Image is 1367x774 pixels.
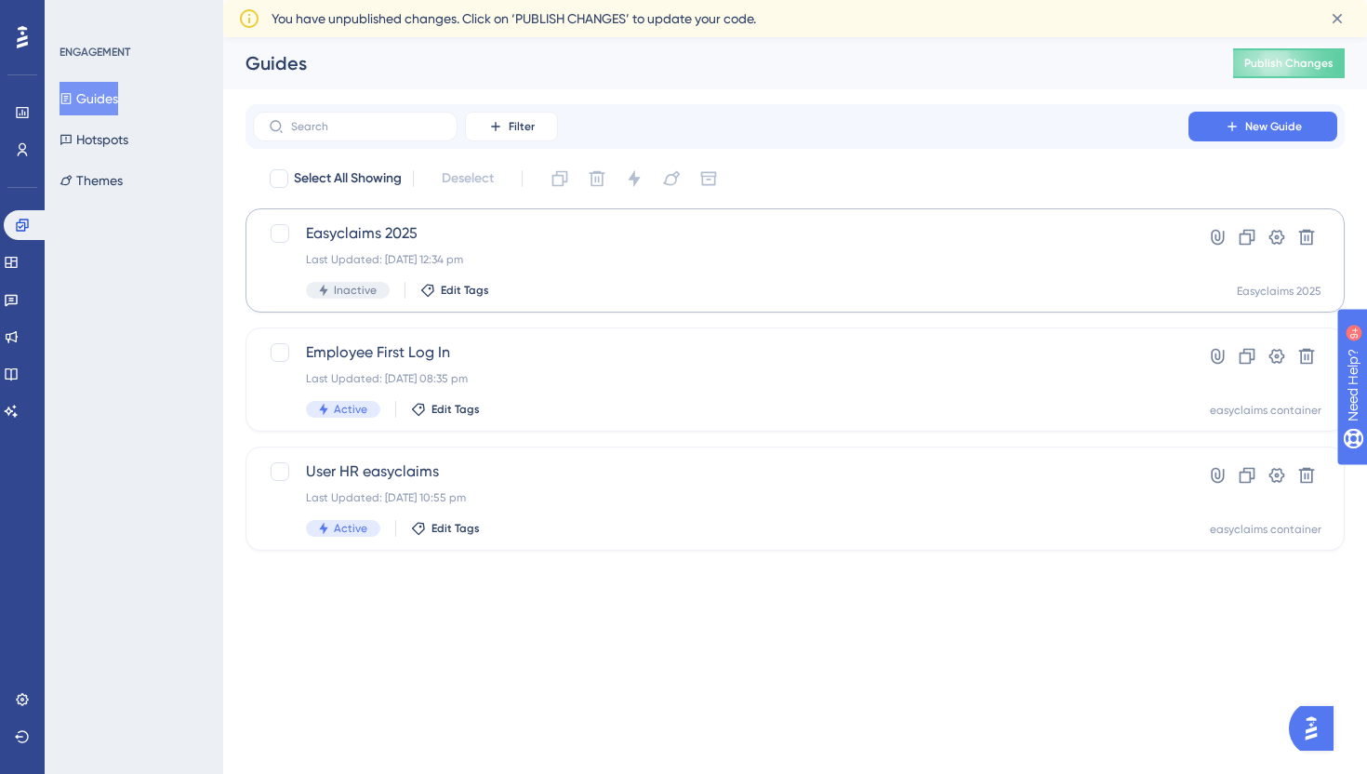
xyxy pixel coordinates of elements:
span: User HR easyclaims [306,460,1135,483]
div: easyclaims container [1210,522,1321,537]
iframe: UserGuiding AI Assistant Launcher [1289,701,1345,756]
div: Last Updated: [DATE] 12:34 pm [306,252,1135,267]
span: Publish Changes [1244,56,1334,71]
div: Last Updated: [DATE] 08:35 pm [306,371,1135,386]
button: Publish Changes [1233,48,1345,78]
span: Edit Tags [441,283,489,298]
div: easyclaims container [1210,403,1321,418]
span: Active [334,402,367,417]
div: Easyclaims 2025 [1237,284,1321,299]
span: Active [334,521,367,536]
button: Guides [60,82,118,115]
div: Last Updated: [DATE] 10:55 pm [306,490,1135,505]
button: Edit Tags [411,402,480,417]
button: Themes [60,164,123,197]
span: Need Help? [44,5,116,27]
span: New Guide [1245,119,1302,134]
span: Inactive [334,283,377,298]
span: Edit Tags [431,402,480,417]
button: Filter [465,112,558,141]
button: Edit Tags [420,283,489,298]
span: Filter [509,119,535,134]
span: Deselect [442,167,494,190]
button: Hotspots [60,123,128,156]
button: Deselect [425,162,511,195]
input: Search [291,120,442,133]
button: New Guide [1188,112,1337,141]
div: Guides [246,50,1187,76]
button: Edit Tags [411,521,480,536]
div: ENGAGEMENT [60,45,130,60]
span: Employee First Log In [306,341,1135,364]
span: Select All Showing [294,167,402,190]
span: You have unpublished changes. Click on ‘PUBLISH CHANGES’ to update your code. [272,7,756,30]
span: Edit Tags [431,521,480,536]
span: Easyclaims 2025 [306,222,1135,245]
div: 9+ [126,9,138,24]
